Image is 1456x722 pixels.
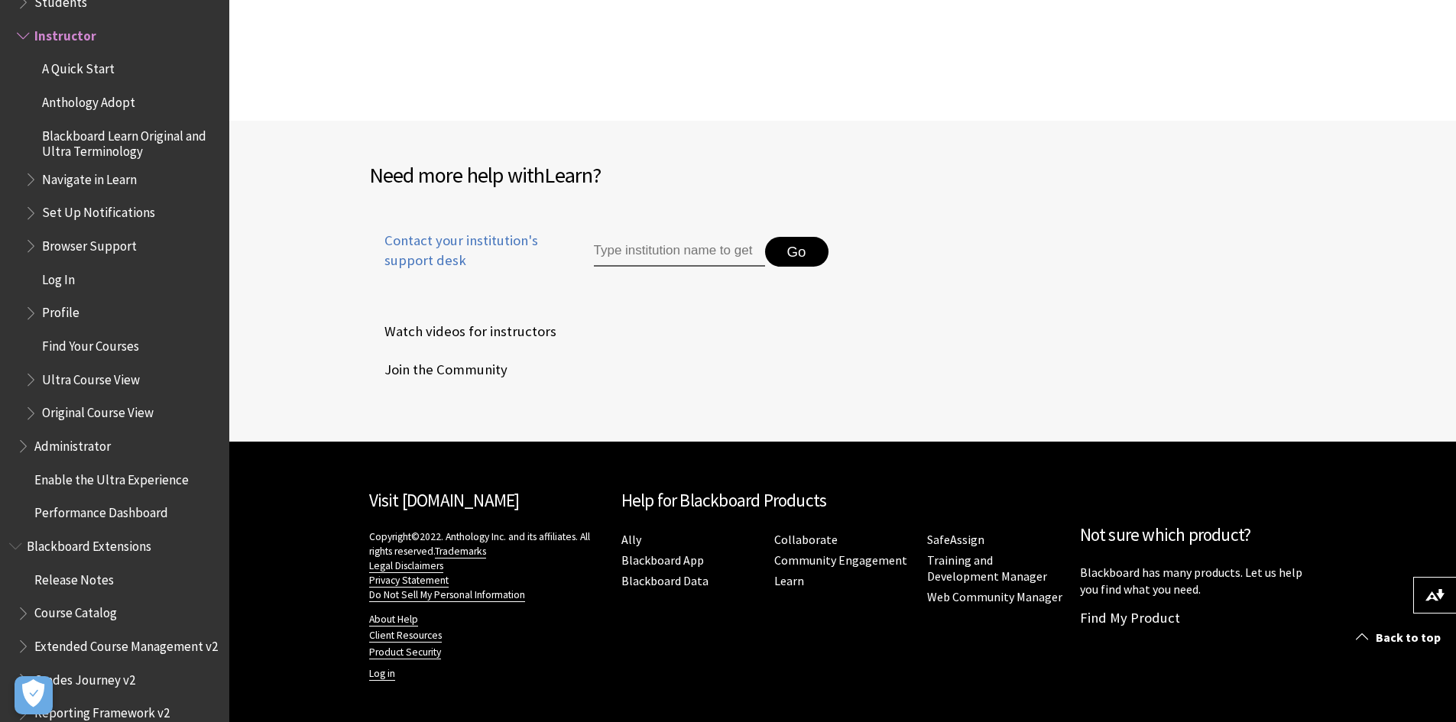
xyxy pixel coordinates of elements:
a: Join the Community [369,358,511,381]
a: Back to top [1344,623,1456,652]
span: Browser Support [42,233,137,254]
span: Navigate in Learn [42,167,137,187]
a: Trademarks [435,545,486,558]
a: Log in [369,667,395,681]
span: Release Notes [34,567,114,588]
a: About Help [369,613,418,626]
a: Community Engagement [774,552,907,568]
a: Legal Disclaimers [369,559,443,573]
span: Ultra Course View [42,367,140,387]
h2: Help for Blackboard Products [621,487,1065,514]
p: Blackboard has many products. Let us help you find what you need. [1080,564,1317,598]
span: Learn [544,161,592,189]
span: Join the Community [369,358,507,381]
span: Enable the Ultra Experience [34,467,189,487]
input: Type institution name to get support [594,237,765,267]
button: Open Preferences [15,676,53,714]
span: Profile [42,300,79,321]
a: Find My Product [1080,609,1180,626]
a: Blackboard App [621,552,704,568]
a: Collaborate [774,532,838,548]
a: Ally [621,532,641,548]
a: Training and Development Manager [927,552,1047,584]
span: Anthology Adopt [42,89,135,110]
a: Do Not Sell My Personal Information [369,588,525,602]
h2: Need more help with ? [369,159,843,191]
a: Blackboard Data [621,573,709,589]
span: Course Catalog [34,601,117,621]
span: Find Your Courses [42,333,139,354]
span: A Quick Start [42,57,115,77]
a: Visit [DOMAIN_NAME] [369,489,520,511]
span: Grades Journey v2 [34,667,135,688]
a: Web Community Manager [927,589,1062,605]
button: Go [765,237,829,267]
h2: Not sure which product? [1080,522,1317,549]
span: Reporting Framework v2 [34,701,170,721]
span: Blackboard Learn Original and Ultra Terminology [42,123,219,159]
a: Product Security [369,646,441,659]
span: Set Up Notifications [42,200,155,221]
span: Contact your institution's support desk [369,231,559,270]
span: Watch videos for instructors [369,320,556,343]
span: Extended Course Management v2 [34,633,218,654]
a: Watch videos for instructors [369,320,559,343]
a: Client Resources [369,629,442,643]
span: Administrator [34,433,111,454]
a: Privacy Statement [369,574,449,588]
span: Blackboard Extensions [27,533,151,554]
a: Learn [774,573,804,589]
p: Copyright©2022. Anthology Inc. and its affiliates. All rights reserved. [369,529,606,602]
span: Instructor [34,23,96,44]
a: Contact your institution's support desk [369,231,559,289]
span: Performance Dashboard [34,500,168,521]
span: Log In [42,267,75,287]
a: SafeAssign [927,532,984,548]
span: Original Course View [42,400,154,421]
